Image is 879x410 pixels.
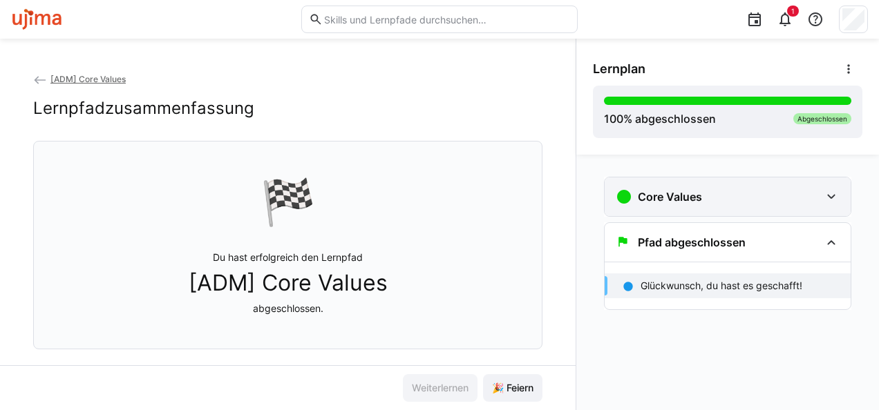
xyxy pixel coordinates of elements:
div: % abgeschlossen [604,110,716,127]
h3: Core Values [638,190,702,204]
span: 🎉 Feiern [490,381,536,395]
div: Abgeschlossen [793,113,851,124]
p: Glückwunsch, du hast es geschafft! [641,279,802,293]
button: Weiterlernen [403,374,478,402]
a: [ADM] Core Values [33,74,126,84]
div: 🏁 [261,175,316,228]
button: 🎉 Feiern [483,374,542,402]
span: [ADM] Core Values [50,74,126,84]
input: Skills und Lernpfade durchsuchen… [323,13,570,26]
span: 1 [791,7,795,15]
span: 100 [604,112,623,126]
span: Lernplan [593,61,645,77]
span: Weiterlernen [410,381,471,395]
h2: Lernpfadzusammenfassung [33,98,254,119]
h3: Pfad abgeschlossen [638,235,746,249]
p: Du hast erfolgreich den Lernpfad abgeschlossen. [189,251,388,315]
span: [ADM] Core Values [189,270,388,296]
